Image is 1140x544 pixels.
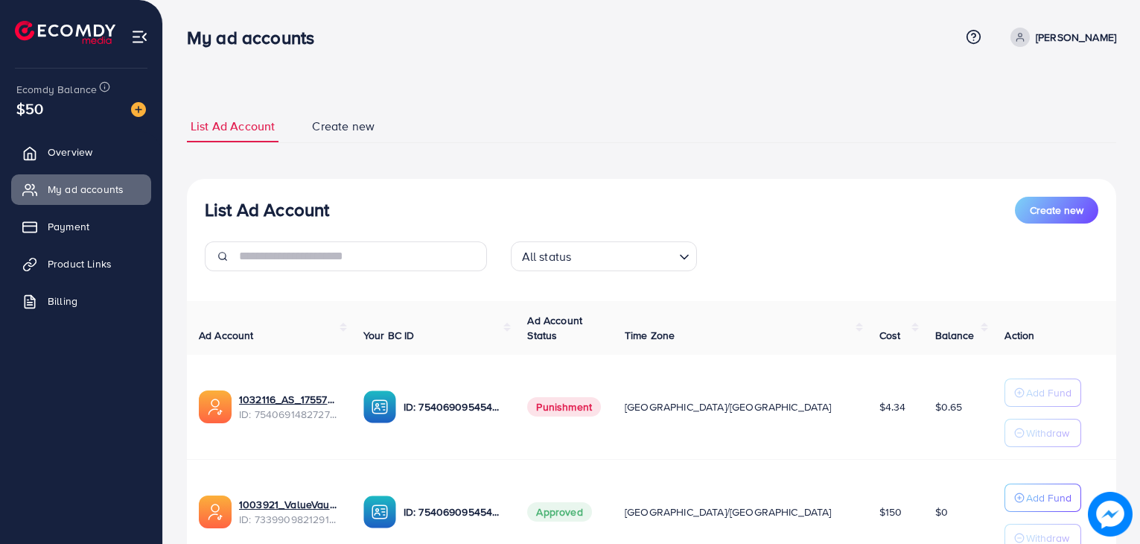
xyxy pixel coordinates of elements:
[239,392,340,407] a: 1032116_AS_1755704222613
[199,496,232,528] img: ic-ads-acc.e4c84228.svg
[48,145,92,159] span: Overview
[935,505,948,519] span: $0
[239,512,340,527] span: ID: 7339909821291855874
[131,28,148,45] img: menu
[363,496,396,528] img: ic-ba-acc.ded83a64.svg
[1004,419,1081,447] button: Withdraw
[11,174,151,204] a: My ad accounts
[1088,492,1133,537] img: image
[239,407,340,422] span: ID: 7540691482727464967
[1015,197,1098,224] button: Create new
[48,294,77,309] span: Billing
[879,505,902,519] span: $150
[15,21,115,44] img: logo
[404,398,504,416] p: ID: 7540690954542530567
[879,328,901,343] span: Cost
[935,328,975,343] span: Balance
[527,502,591,522] span: Approved
[625,505,832,519] span: [GEOGRAPHIC_DATA]/[GEOGRAPHIC_DATA]
[1004,328,1034,343] span: Action
[1004,484,1081,512] button: Add Fund
[312,118,375,135] span: Create new
[16,82,97,97] span: Ecomdy Balance
[404,503,504,521] p: ID: 7540690954542530567
[11,137,151,167] a: Overview
[191,118,275,135] span: List Ad Account
[48,182,124,197] span: My ad accounts
[519,246,575,268] span: All status
[625,399,832,414] span: [GEOGRAPHIC_DATA]/[GEOGRAPHIC_DATA]
[199,328,254,343] span: Ad Account
[1026,424,1069,442] p: Withdraw
[625,328,675,343] span: Time Zone
[576,243,672,268] input: Search for option
[48,219,89,234] span: Payment
[239,392,340,423] div: <span class='underline'>1032116_AS_1755704222613</span></br>7540691482727464967
[48,256,112,271] span: Product Links
[199,390,232,423] img: ic-ads-acc.e4c84228.svg
[363,390,396,423] img: ic-ba-acc.ded83a64.svg
[363,328,415,343] span: Your BC ID
[935,399,963,414] span: $0.65
[1004,28,1116,47] a: [PERSON_NAME]
[11,249,151,279] a: Product Links
[527,397,601,417] span: Punishment
[527,313,582,343] span: Ad Account Status
[11,286,151,316] a: Billing
[205,199,329,221] h3: List Ad Account
[11,212,151,241] a: Payment
[1004,379,1081,407] button: Add Fund
[1026,489,1071,507] p: Add Fund
[239,497,340,528] div: <span class='underline'>1003921_ValueVault_1708955941628</span></br>7339909821291855874
[1036,28,1116,46] p: [PERSON_NAME]
[16,98,43,119] span: $50
[131,102,146,117] img: image
[239,497,340,512] a: 1003921_ValueVault_1708955941628
[1030,203,1083,218] span: Create new
[187,27,326,48] h3: My ad accounts
[879,399,906,414] span: $4.34
[511,241,697,271] div: Search for option
[1026,384,1071,402] p: Add Fund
